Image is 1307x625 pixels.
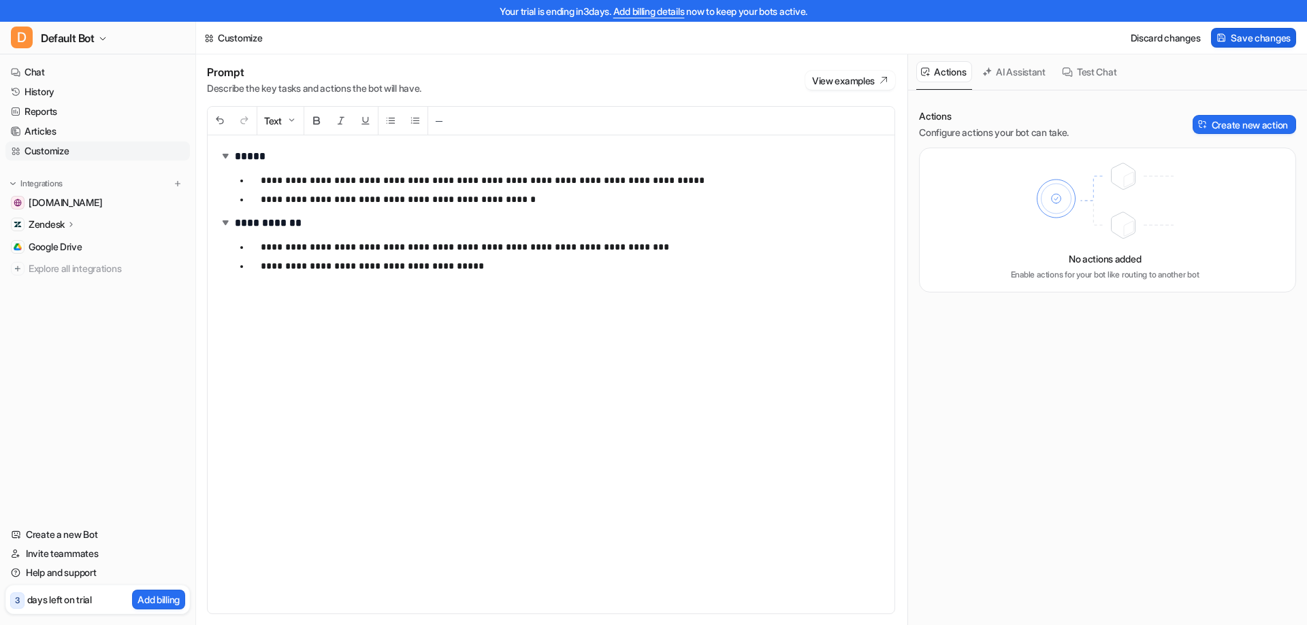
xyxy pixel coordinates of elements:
[916,61,972,82] button: Actions
[29,240,82,254] span: Google Drive
[232,107,257,135] button: Redo
[20,178,63,189] p: Integrations
[311,115,322,126] img: Bold
[1193,115,1296,134] button: Create new action
[11,27,33,48] span: D
[29,258,184,280] span: Explore all integrations
[5,177,67,190] button: Integrations
[1125,28,1206,48] button: Discard changes
[378,107,403,135] button: Unordered List
[5,563,190,582] a: Help and support
[613,5,685,17] a: Add billing details
[27,592,92,607] p: days left on trial
[207,82,421,95] p: Describe the key tasks and actions the bot will have.
[353,107,378,135] button: Underline
[304,107,329,135] button: Bold
[8,179,18,188] img: expand menu
[329,107,353,135] button: Italic
[138,592,180,607] p: Add billing
[14,220,22,229] img: Zendesk
[1057,61,1123,82] button: Test Chat
[219,149,232,163] img: expand-arrow.svg
[5,82,190,101] a: History
[173,179,182,188] img: menu_add.svg
[29,196,102,209] span: [DOMAIN_NAME]
[978,61,1052,82] button: AI Assistant
[5,63,190,82] a: Chat
[5,544,190,563] a: Invite teammates
[5,141,190,161] a: Customize
[15,594,20,607] p: 3
[132,590,185,609] button: Add billing
[239,115,250,126] img: Redo
[336,115,346,126] img: Italic
[41,29,95,48] span: Default Bot
[5,259,190,278] a: Explore all integrations
[11,262,25,275] img: explore all integrations
[218,31,262,45] div: Customize
[5,237,190,256] a: Google DriveGoogle Drive
[29,218,65,231] p: Zendesk
[428,107,450,135] button: ─
[286,115,297,126] img: Dropdown Down Arrow
[919,109,1069,123] p: Actions
[1211,28,1296,48] button: Save changes
[385,115,396,126] img: Unordered List
[207,65,421,79] h1: Prompt
[5,102,190,121] a: Reports
[214,115,225,126] img: Undo
[403,107,427,135] button: Ordered List
[5,525,190,544] a: Create a new Bot
[919,126,1069,139] p: Configure actions your bot can take.
[14,243,22,251] img: Google Drive
[14,199,22,207] img: freeplanetvpn.com
[219,216,232,229] img: expand-arrow.svg
[1231,31,1291,45] span: Save changes
[5,193,190,212] a: freeplanetvpn.com[DOMAIN_NAME]
[805,71,895,90] button: View examples
[1069,252,1142,266] p: No actions added
[360,115,371,126] img: Underline
[1198,120,1208,129] img: Create action
[410,115,421,126] img: Ordered List
[257,107,304,135] button: Text
[1011,269,1199,281] p: Enable actions for your bot like routing to another bot
[208,107,232,135] button: Undo
[5,122,190,141] a: Articles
